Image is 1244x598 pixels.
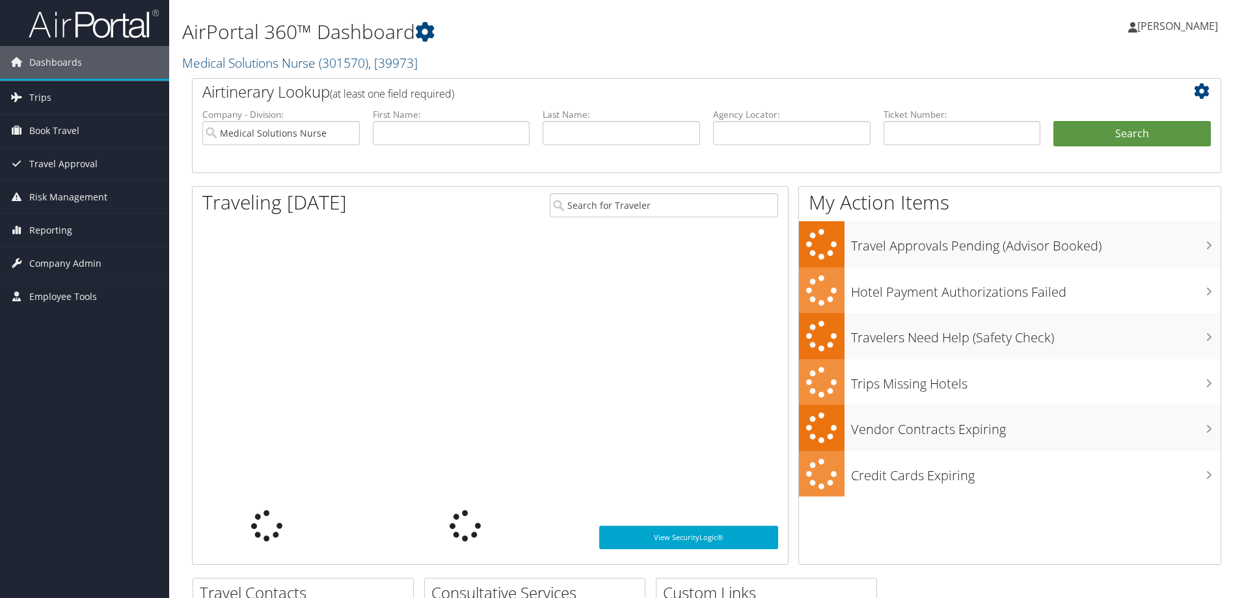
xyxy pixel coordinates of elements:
[1128,7,1231,46] a: [PERSON_NAME]
[29,148,98,180] span: Travel Approval
[799,313,1221,359] a: Travelers Need Help (Safety Check)
[319,54,368,72] span: ( 301570 )
[799,189,1221,216] h1: My Action Items
[851,322,1221,347] h3: Travelers Need Help (Safety Check)
[373,108,530,121] label: First Name:
[799,221,1221,267] a: Travel Approvals Pending (Advisor Booked)
[799,267,1221,314] a: Hotel Payment Authorizations Failed
[884,108,1041,121] label: Ticket Number:
[599,526,778,549] a: View SecurityLogic®
[851,460,1221,485] h3: Credit Cards Expiring
[202,189,347,216] h1: Traveling [DATE]
[851,414,1221,439] h3: Vendor Contracts Expiring
[713,108,871,121] label: Agency Locator:
[799,451,1221,497] a: Credit Cards Expiring
[543,108,700,121] label: Last Name:
[1053,121,1211,147] button: Search
[202,81,1125,103] h2: Airtinerary Lookup
[182,18,882,46] h1: AirPortal 360™ Dashboard
[550,193,778,217] input: Search for Traveler
[368,54,418,72] span: , [ 39973 ]
[330,87,454,101] span: (at least one field required)
[29,81,51,114] span: Trips
[202,108,360,121] label: Company - Division:
[29,8,159,39] img: airportal-logo.png
[851,368,1221,393] h3: Trips Missing Hotels
[799,359,1221,405] a: Trips Missing Hotels
[851,230,1221,255] h3: Travel Approvals Pending (Advisor Booked)
[29,181,107,213] span: Risk Management
[182,54,418,72] a: Medical Solutions Nurse
[799,405,1221,451] a: Vendor Contracts Expiring
[29,46,82,79] span: Dashboards
[1137,19,1218,33] span: [PERSON_NAME]
[851,277,1221,301] h3: Hotel Payment Authorizations Failed
[29,280,97,313] span: Employee Tools
[29,247,101,280] span: Company Admin
[29,214,72,247] span: Reporting
[29,115,79,147] span: Book Travel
